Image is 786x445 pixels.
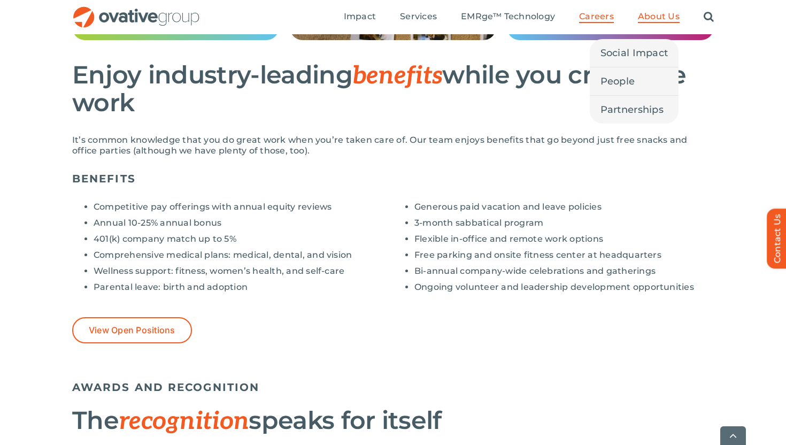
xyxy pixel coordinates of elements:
[94,202,393,212] li: Competitive pay offerings with annual equity reviews
[414,250,714,260] li: Free parking and onsite fitness center at headquarters
[704,11,714,23] a: Search
[94,266,393,277] li: Wellness support: fitness, women’s health, and self-care
[414,266,714,277] li: Bi-annual company-wide celebrations and gatherings
[89,325,175,335] span: View Open Positions
[72,407,714,435] h2: The speaks for itself
[344,11,376,22] span: Impact
[579,11,614,23] a: Careers
[72,135,714,156] p: It’s common knowledge that you do great work when you’re taken care of. Our team enjoys benefits ...
[72,172,714,185] h5: BENEFITS
[119,406,249,436] span: recognition
[344,11,376,23] a: Impact
[72,381,714,394] h5: AWARDS AND RECOGNITION
[352,61,442,91] span: benefits
[400,11,437,23] a: Services
[72,62,714,116] h2: Enjoy industry-leading while you crush the work
[600,102,664,117] span: Partnerships
[590,39,679,67] a: Social Impact
[72,5,201,16] a: OG_Full_horizontal_RGB
[414,234,714,244] li: Flexible in-office and remote work options
[400,11,437,22] span: Services
[461,11,555,23] a: EMRge™ Technology
[600,74,635,89] span: People
[72,317,192,343] a: View Open Positions
[414,218,714,228] li: 3-month sabbatical program
[94,250,393,260] li: Comprehensive medical plans: medical, dental, and vision
[638,11,680,22] span: About Us
[414,282,714,293] li: Ongoing volunteer and leadership development opportunities
[94,218,393,228] li: Annual 10-25% annual bonus
[94,234,393,244] li: 401(k) company match up to 5%
[414,202,714,212] li: Generous paid vacation and leave policies
[600,45,668,60] span: Social Impact
[590,96,679,124] a: Partnerships
[94,282,393,293] li: Parental leave: birth and adoption
[638,11,680,23] a: About Us
[461,11,555,22] span: EMRge™ Technology
[590,67,679,95] a: People
[579,11,614,22] span: Careers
